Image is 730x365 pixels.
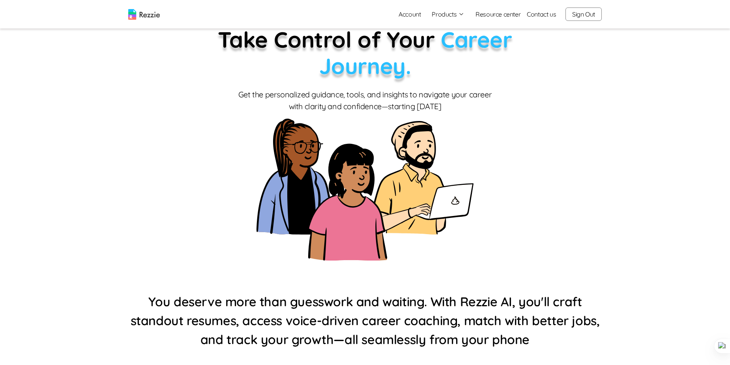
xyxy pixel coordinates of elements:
[128,9,160,20] img: logo
[128,292,602,349] h4: You deserve more than guesswork and waiting. With Rezzie AI, you'll craft standout resumes, acces...
[256,119,474,261] img: home
[392,6,427,22] a: Account
[565,7,602,21] button: Sign Out
[475,9,520,19] a: Resource center
[432,9,464,19] button: Products
[527,9,556,19] a: Contact us
[237,89,493,112] p: Get the personalized guidance, tools, and insights to navigate your career with clarity and confi...
[319,26,512,80] span: Career Journey.
[178,26,552,79] p: Take Control of Your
